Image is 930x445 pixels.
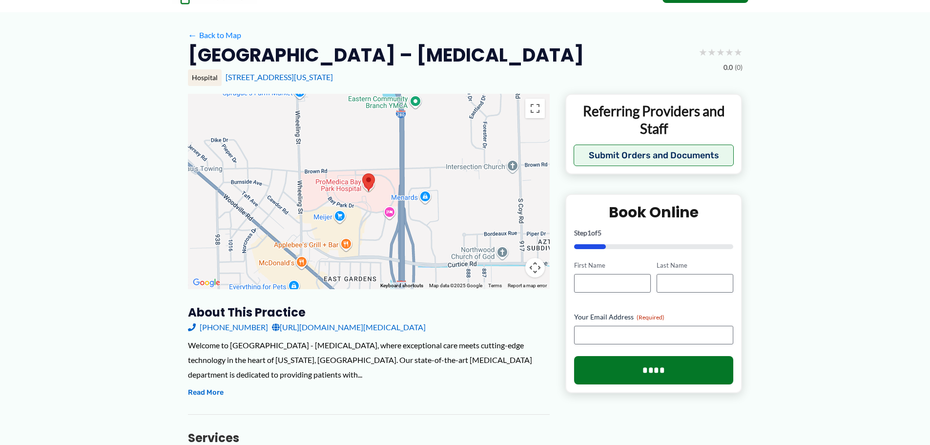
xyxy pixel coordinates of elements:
[190,276,223,289] a: Open this area in Google Maps (opens a new window)
[707,43,716,61] span: ★
[574,203,734,222] h2: Book Online
[574,102,734,138] p: Referring Providers and Staff
[587,229,591,237] span: 1
[574,145,734,166] button: Submit Orders and Documents
[188,387,224,399] button: Read More
[525,99,545,118] button: Toggle fullscreen view
[574,312,734,322] label: Your Email Address
[716,43,725,61] span: ★
[508,283,547,288] a: Report a map error
[735,61,743,74] span: (0)
[188,69,222,86] div: Hospital
[637,314,664,321] span: (Required)
[188,320,268,335] a: [PHONE_NUMBER]
[188,28,241,42] a: ←Back to Map
[598,229,601,237] span: 5
[188,43,584,67] h2: [GEOGRAPHIC_DATA] – [MEDICAL_DATA]
[699,43,707,61] span: ★
[734,43,743,61] span: ★
[574,230,734,236] p: Step of
[190,276,223,289] img: Google
[725,43,734,61] span: ★
[657,261,733,270] label: Last Name
[272,320,426,335] a: [URL][DOMAIN_NAME][MEDICAL_DATA]
[380,282,423,289] button: Keyboard shortcuts
[488,283,502,288] a: Terms (opens in new tab)
[429,283,482,288] span: Map data ©2025 Google
[574,261,651,270] label: First Name
[723,61,733,74] span: 0.0
[525,258,545,277] button: Map camera controls
[226,72,333,82] a: [STREET_ADDRESS][US_STATE]
[188,30,197,40] span: ←
[188,305,550,320] h3: About this practice
[188,338,550,381] div: Welcome to [GEOGRAPHIC_DATA] - [MEDICAL_DATA], where exceptional care meets cutting-edge technolo...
